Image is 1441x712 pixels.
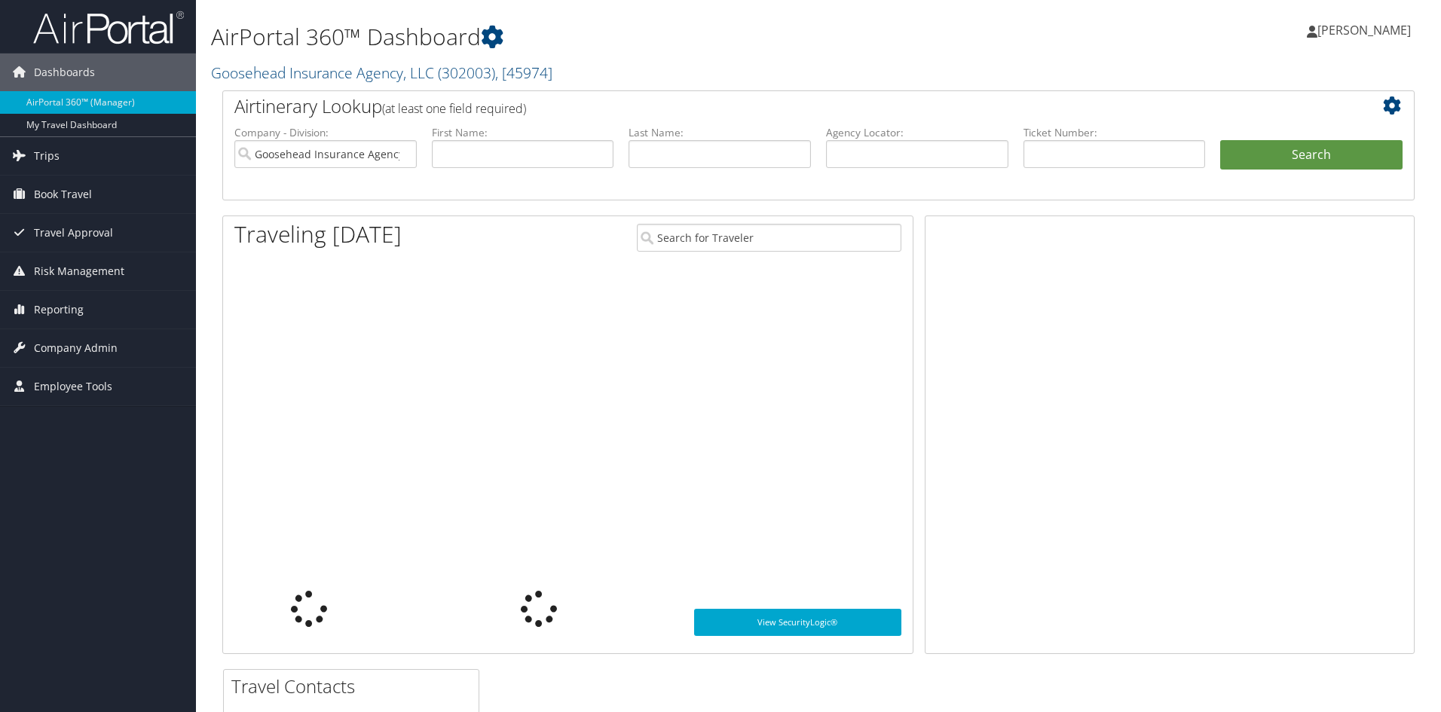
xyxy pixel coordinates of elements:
[34,176,92,213] span: Book Travel
[34,291,84,328] span: Reporting
[234,125,417,140] label: Company - Division:
[34,53,95,91] span: Dashboards
[1317,22,1411,38] span: [PERSON_NAME]
[231,674,479,699] h2: Travel Contacts
[694,609,901,636] a: View SecurityLogic®
[629,125,811,140] label: Last Name:
[495,63,552,83] span: , [ 45974 ]
[34,214,113,252] span: Travel Approval
[1023,125,1206,140] label: Ticket Number:
[432,125,614,140] label: First Name:
[33,10,184,45] img: airportal-logo.png
[637,224,901,252] input: Search for Traveler
[826,125,1008,140] label: Agency Locator:
[34,368,112,405] span: Employee Tools
[1307,8,1426,53] a: [PERSON_NAME]
[211,63,552,83] a: Goosehead Insurance Agency, LLC
[438,63,495,83] span: ( 302003 )
[234,218,402,250] h1: Traveling [DATE]
[1220,140,1403,170] button: Search
[34,137,60,175] span: Trips
[211,21,1021,53] h1: AirPortal 360™ Dashboard
[382,100,526,117] span: (at least one field required)
[234,93,1303,119] h2: Airtinerary Lookup
[34,329,118,367] span: Company Admin
[34,252,124,290] span: Risk Management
